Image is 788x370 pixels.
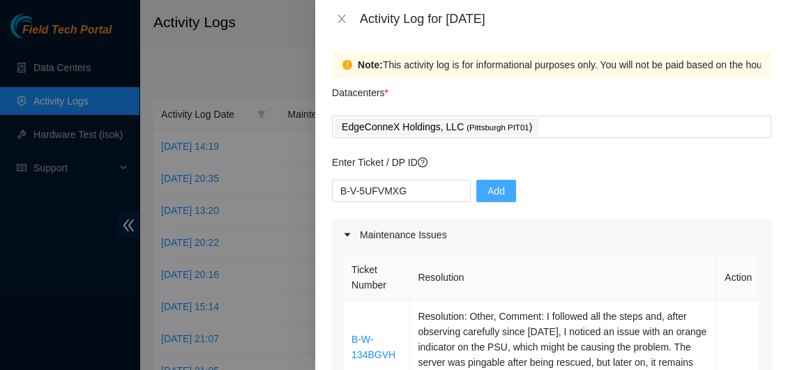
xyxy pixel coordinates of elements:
th: Action [717,254,760,301]
div: Maintenance Issues [332,219,771,251]
th: Ticket Number [344,254,410,301]
span: ( Pittsburgh PIT01 [467,123,529,132]
a: B-W-134BGVH [351,334,395,360]
span: caret-right [343,231,351,239]
th: Resolution [410,254,717,301]
span: exclamation-circle [342,60,352,70]
span: Add [487,183,505,199]
button: Add [476,180,516,202]
strong: Note: [358,57,383,72]
p: Datacenters [332,78,388,100]
span: close [336,13,347,24]
button: Close [332,13,351,26]
p: EdgeConneX Holdings, LLC ) [342,119,532,135]
div: Activity Log for [DATE] [360,11,771,26]
span: question-circle [418,157,427,167]
p: Enter Ticket / DP ID [332,155,771,170]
